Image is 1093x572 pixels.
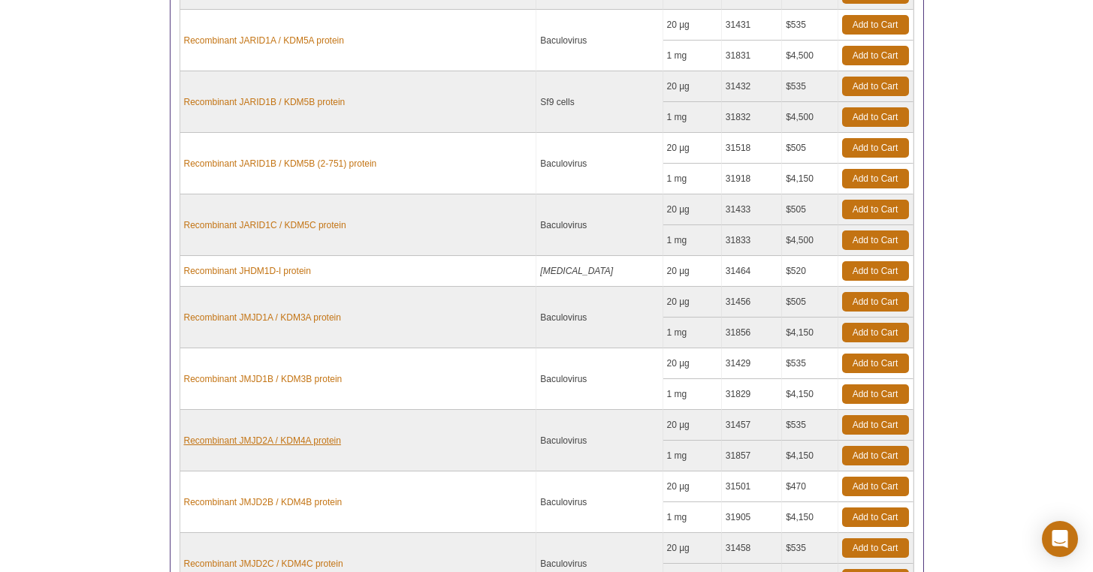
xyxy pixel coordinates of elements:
div: Open Intercom Messenger [1042,521,1078,557]
a: Add to Cart [842,77,909,96]
td: 31464 [722,256,782,287]
a: Add to Cart [842,261,909,281]
td: 31829 [722,379,782,410]
td: 20 µg [663,348,722,379]
td: 20 µg [663,410,722,441]
td: Baculovirus [536,194,663,256]
td: 1 mg [663,318,722,348]
a: Recombinant JMJD2B / KDM4B protein [184,495,343,509]
a: Add to Cart [842,415,909,435]
a: Recombinant JMJD2A / KDM4A protein [184,434,341,447]
td: 31432 [722,71,782,102]
td: 20 µg [663,533,722,564]
td: 20 µg [663,287,722,318]
td: $4,150 [782,318,838,348]
a: Add to Cart [842,46,909,65]
a: Add to Cart [842,477,909,496]
a: Recombinant JARID1A / KDM5A protein [184,34,344,47]
a: Recombinant JARID1B / KDM5B (2-751) protein [184,157,377,170]
td: 20 µg [663,256,722,287]
a: Add to Cart [842,15,909,35]
a: Add to Cart [842,446,909,465]
a: Add to Cart [842,538,909,558]
td: $4,500 [782,225,838,256]
i: [MEDICAL_DATA] [540,266,613,276]
td: Baculovirus [536,10,663,71]
td: $535 [782,348,838,379]
td: $470 [782,471,838,502]
a: Add to Cart [842,354,909,373]
td: $535 [782,71,838,102]
td: 20 µg [663,71,722,102]
td: $535 [782,410,838,441]
a: Add to Cart [842,200,909,219]
a: Add to Cart [842,169,909,188]
td: 20 µg [663,10,722,41]
td: $4,500 [782,102,838,133]
td: 31856 [722,318,782,348]
td: 31831 [722,41,782,71]
td: 1 mg [663,379,722,410]
td: $505 [782,287,838,318]
td: 31832 [722,102,782,133]
td: 1 mg [663,502,722,533]
a: Add to Cart [842,323,909,342]
td: $4,500 [782,41,838,71]
td: 20 µg [663,133,722,164]
a: Recombinant JMJD1A / KDM3A protein [184,311,341,324]
td: 31501 [722,471,782,502]
a: Add to Cart [842,138,909,158]
a: Add to Cart [842,107,909,127]
td: 31857 [722,441,782,471]
td: 31905 [722,502,782,533]
a: Add to Cart [842,384,909,404]
a: Recombinant JMJD2C / KDM4C protein [184,557,343,570]
td: 20 µg [663,194,722,225]
td: 31457 [722,410,782,441]
td: 1 mg [663,225,722,256]
td: Baculovirus [536,410,663,471]
td: 1 mg [663,102,722,133]
td: 1 mg [663,164,722,194]
td: $4,150 [782,502,838,533]
td: $4,150 [782,379,838,410]
td: $505 [782,133,838,164]
a: Add to Cart [842,507,909,527]
td: Baculovirus [536,348,663,410]
td: 1 mg [663,441,722,471]
td: 31458 [722,533,782,564]
td: 31456 [722,287,782,318]
a: Recombinant JHDM1D-l protein [184,264,311,278]
td: Baculovirus [536,471,663,533]
td: Baculovirus [536,133,663,194]
td: $535 [782,10,838,41]
td: Sf9 cells [536,71,663,133]
td: $4,150 [782,164,838,194]
a: Recombinant JARID1B / KDM5B protein [184,95,346,109]
td: 31431 [722,10,782,41]
a: Recombinant JARID1C / KDM5C protein [184,218,346,232]
a: Add to Cart [842,292,909,312]
td: 31429 [722,348,782,379]
td: 1 mg [663,41,722,71]
td: 31433 [722,194,782,225]
td: $4,150 [782,441,838,471]
td: 20 µg [663,471,722,502]
td: 31518 [722,133,782,164]
td: $535 [782,533,838,564]
td: 31833 [722,225,782,256]
td: Baculovirus [536,287,663,348]
td: $520 [782,256,838,287]
a: Recombinant JMJD1B / KDM3B protein [184,372,343,386]
a: Add to Cart [842,230,909,250]
td: 31918 [722,164,782,194]
td: $505 [782,194,838,225]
